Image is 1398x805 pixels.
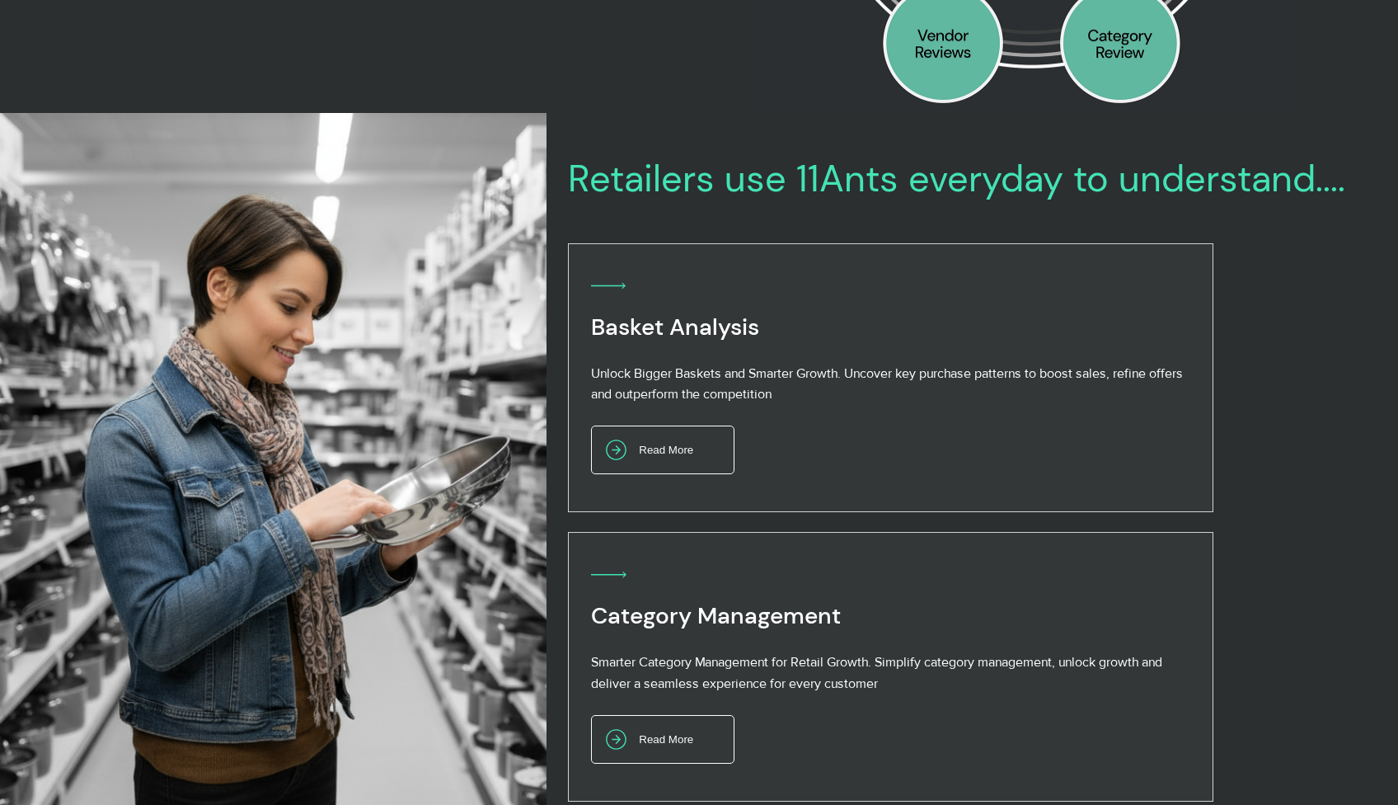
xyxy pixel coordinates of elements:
span: Read More [639,733,693,746]
span: Read More [639,444,693,456]
p: Unlock Bigger Baskets and Smarter Growth. Uncover key purchase patterns to boost sales, refine of... [591,363,1189,405]
button: Read More [591,715,734,764]
button: Read More [591,426,734,474]
p: Smarter Category Management for Retail Growth. Simplify category management, unlock growth and de... [591,652,1189,694]
span: Basket Analysis [591,312,759,342]
span: Retailers use 11Ants everyday to understand.... [568,154,1345,203]
span: Category Management [591,600,841,631]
